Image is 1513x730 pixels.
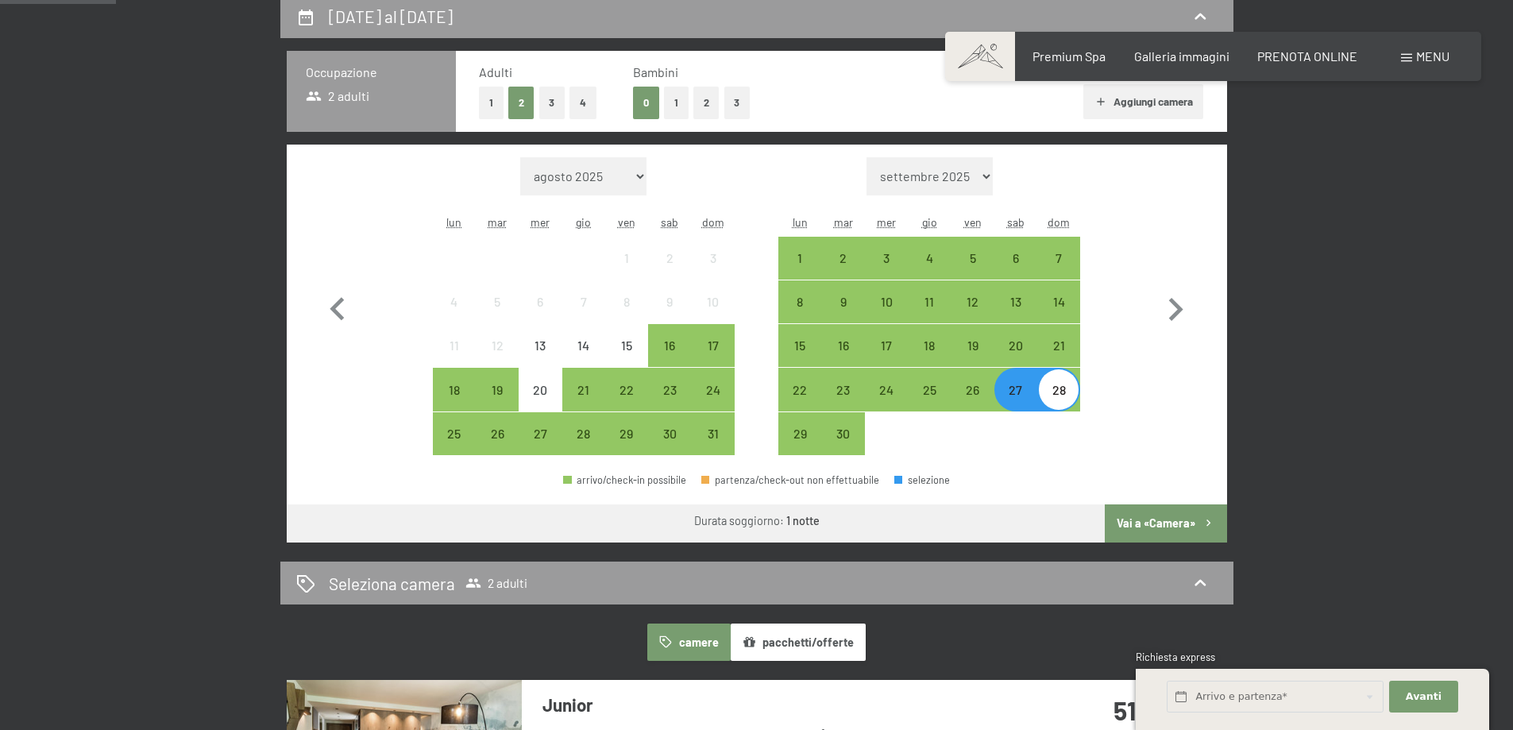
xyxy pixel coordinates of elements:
[778,324,821,367] div: arrivo/check-in possibile
[648,324,691,367] div: arrivo/check-in possibile
[1136,651,1215,663] span: Richiesta express
[996,252,1036,292] div: 6
[691,368,734,411] div: arrivo/check-in possibile
[822,368,865,411] div: Tue Sep 23 2025
[1406,689,1442,704] span: Avanti
[477,384,517,423] div: 19
[1037,368,1080,411] div: Sun Sep 28 2025
[822,324,865,367] div: Tue Sep 16 2025
[306,87,370,105] span: 2 adulti
[633,87,659,119] button: 0
[569,87,596,119] button: 4
[693,295,732,335] div: 10
[562,280,605,323] div: arrivo/check-in non effettuabile
[542,693,1015,717] h3: Junior
[691,412,734,455] div: arrivo/check-in possibile
[520,295,560,335] div: 6
[605,412,648,455] div: Fri Aug 29 2025
[433,412,476,455] div: arrivo/check-in possibile
[433,324,476,367] div: Mon Aug 11 2025
[488,215,507,229] abbr: martedì
[433,368,476,411] div: arrivo/check-in possibile
[1037,237,1080,280] div: Sun Sep 07 2025
[793,215,808,229] abbr: lunedì
[1105,504,1226,543] button: Vai a «Camera»
[564,295,604,335] div: 7
[702,215,724,229] abbr: domenica
[605,237,648,280] div: Fri Aug 01 2025
[834,215,853,229] abbr: martedì
[562,324,605,367] div: Thu Aug 14 2025
[951,324,994,367] div: arrivo/check-in possibile
[433,324,476,367] div: arrivo/check-in non effettuabile
[1416,48,1449,64] span: Menu
[909,384,949,423] div: 25
[824,295,863,335] div: 9
[865,237,908,280] div: Wed Sep 03 2025
[520,427,560,467] div: 27
[519,280,562,323] div: Wed Aug 06 2025
[605,368,648,411] div: arrivo/check-in possibile
[778,280,821,323] div: Mon Sep 08 2025
[329,6,453,26] h2: [DATE] al [DATE]
[865,368,908,411] div: Wed Sep 24 2025
[1037,237,1080,280] div: arrivo/check-in possibile
[691,280,734,323] div: Sun Aug 10 2025
[1007,215,1025,229] abbr: sabato
[605,368,648,411] div: Fri Aug 22 2025
[531,215,550,229] abbr: mercoledì
[824,252,863,292] div: 2
[865,324,908,367] div: Wed Sep 17 2025
[951,324,994,367] div: Fri Sep 19 2025
[691,280,734,323] div: arrivo/check-in non effettuabile
[778,237,821,280] div: arrivo/check-in possibile
[539,87,565,119] button: 3
[996,384,1036,423] div: 27
[951,237,994,280] div: arrivo/check-in possibile
[605,324,648,367] div: Fri Aug 15 2025
[786,514,820,527] b: 1 notte
[952,339,992,379] div: 19
[908,368,951,411] div: Thu Sep 25 2025
[648,412,691,455] div: arrivo/check-in possibile
[607,295,646,335] div: 8
[661,215,678,229] abbr: sabato
[822,237,865,280] div: Tue Sep 02 2025
[476,412,519,455] div: arrivo/check-in possibile
[465,575,527,591] span: 2 adulti
[477,295,517,335] div: 5
[1039,339,1079,379] div: 21
[964,215,982,229] abbr: venerdì
[650,252,689,292] div: 2
[693,339,732,379] div: 17
[1037,324,1080,367] div: Sun Sep 21 2025
[519,368,562,411] div: Wed Aug 20 2025
[1134,48,1229,64] a: Galleria immagini
[908,324,951,367] div: arrivo/check-in possibile
[1037,280,1080,323] div: arrivo/check-in possibile
[691,412,734,455] div: Sun Aug 31 2025
[563,475,686,485] div: arrivo/check-in possibile
[434,295,474,335] div: 4
[664,87,689,119] button: 1
[1083,84,1203,119] button: Aggiungi camera
[476,368,519,411] div: Tue Aug 19 2025
[691,368,734,411] div: Sun Aug 24 2025
[909,252,949,292] div: 4
[1032,48,1106,64] span: Premium Spa
[908,368,951,411] div: arrivo/check-in possibile
[479,64,512,79] span: Adulti
[909,339,949,379] div: 18
[822,237,865,280] div: arrivo/check-in possibile
[951,280,994,323] div: arrivo/check-in possibile
[908,280,951,323] div: Thu Sep 11 2025
[576,215,591,229] abbr: giovedì
[691,237,734,280] div: Sun Aug 03 2025
[994,324,1037,367] div: Sat Sep 20 2025
[778,324,821,367] div: Mon Sep 15 2025
[867,384,906,423] div: 24
[994,280,1037,323] div: Sat Sep 13 2025
[477,339,517,379] div: 12
[607,339,646,379] div: 15
[824,384,863,423] div: 23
